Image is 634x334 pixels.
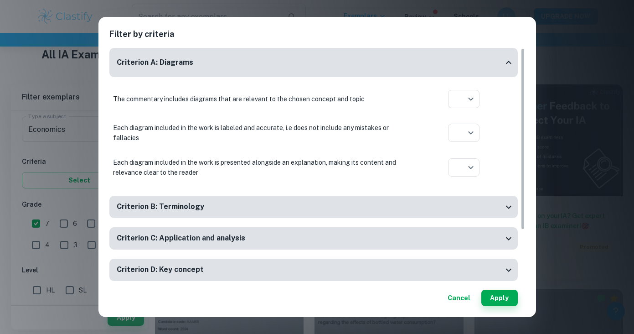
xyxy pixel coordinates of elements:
p: Each diagram included in the work is presented alongside an explanation, making its content and r... [113,157,414,177]
div: Criterion D: Key concept [109,259,518,281]
p: Each diagram included in the work is labeled and accurate, i.e does not include any mistakes or f... [113,123,414,143]
button: Apply [481,290,518,306]
h6: Criterion B: Terminology [117,201,204,213]
p: The commentary includes diagrams that are relevant to the chosen concept and topic [113,94,414,104]
div: Criterion B: Terminology [109,196,518,218]
button: Cancel [444,290,474,306]
h6: Criterion C: Application and analysis [117,233,245,244]
div: Criterion A: Diagrams [109,48,518,78]
h2: Filter by criteria [109,28,525,48]
h6: Criterion D: Key concept [117,264,204,276]
div: Criterion C: Application and analysis [109,227,518,250]
h6: Criterion A: Diagrams [117,57,193,68]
